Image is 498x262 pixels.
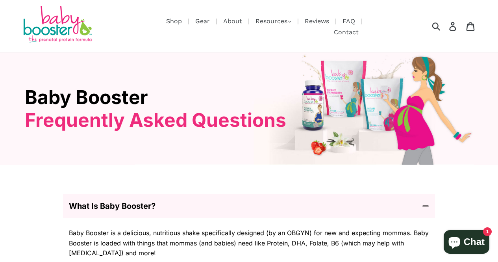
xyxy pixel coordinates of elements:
[69,228,429,258] span: Baby Booster is a delicious, nutritious shake specifically designed (by an OBGYN) for new and exp...
[301,16,333,26] a: Reviews
[330,27,363,37] a: Contact
[435,17,456,35] input: Search
[219,16,246,26] a: About
[339,16,359,26] a: FAQ
[191,16,214,26] a: Gear
[22,6,93,44] img: Baby Booster Prenatal Protein Supplements
[441,230,492,256] inbox-online-store-chat: Shopify online store chat
[162,16,186,26] a: Shop
[25,85,286,132] span: Frequently Asked Questions
[25,85,148,109] span: Baby Booster
[69,201,156,211] span: What is baby booster?
[63,194,435,218] button: What is baby booster?
[252,15,295,27] button: Resources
